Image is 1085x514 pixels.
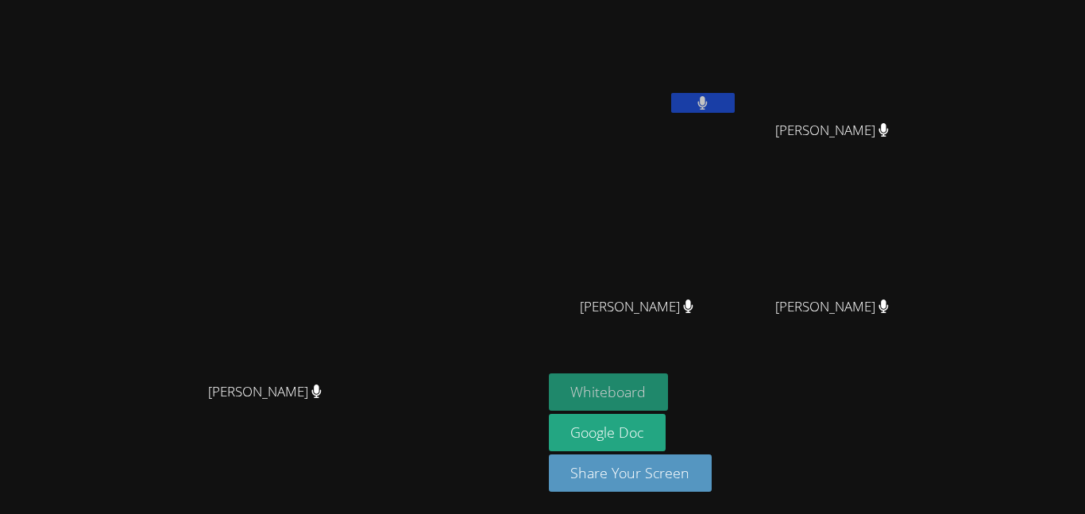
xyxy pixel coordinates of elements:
[549,414,666,451] a: Google Doc
[775,296,889,319] span: [PERSON_NAME]
[549,373,669,411] button: Whiteboard
[208,381,322,404] span: [PERSON_NAME]
[580,296,693,319] span: [PERSON_NAME]
[775,119,889,142] span: [PERSON_NAME]
[549,454,712,492] button: Share Your Screen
